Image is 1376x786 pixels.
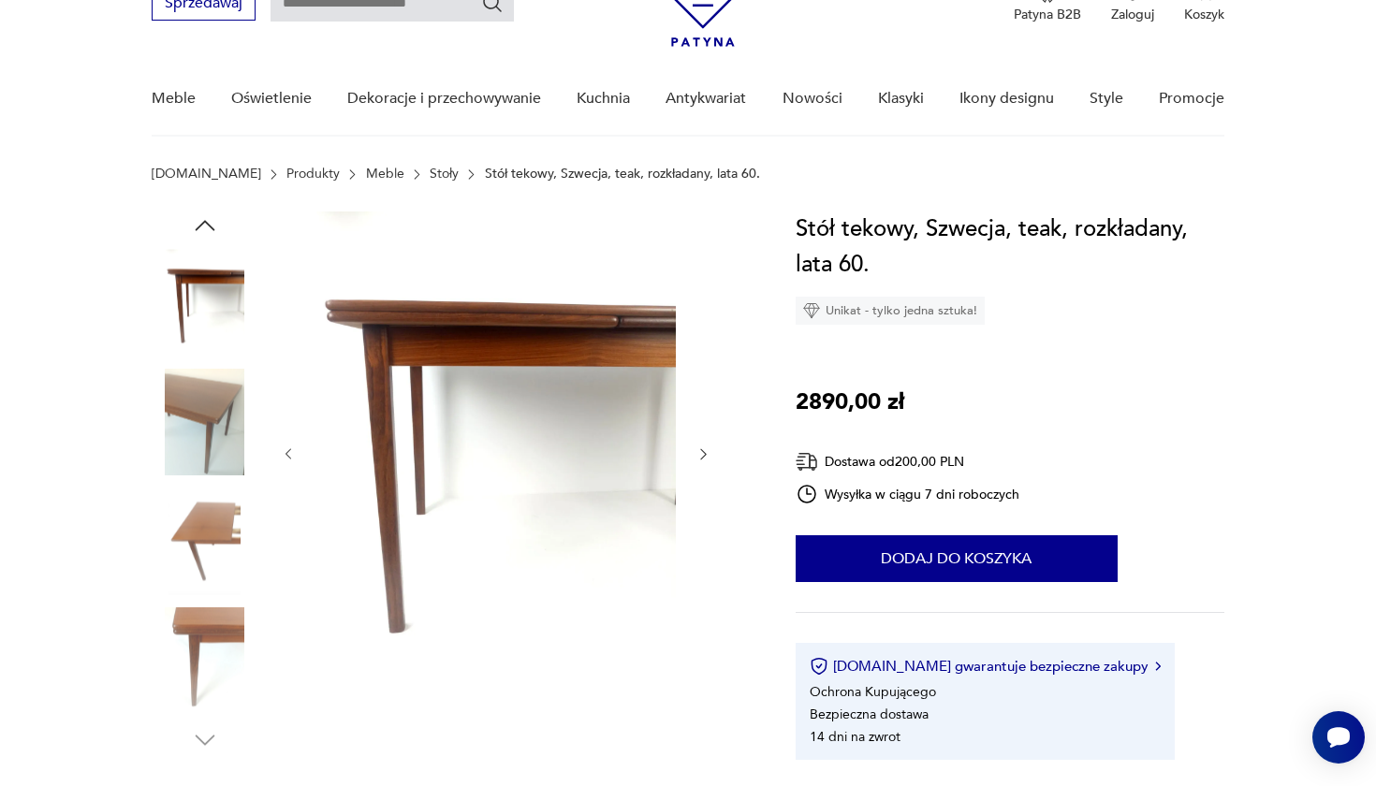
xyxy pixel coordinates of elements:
[803,302,820,319] img: Ikona diamentu
[1312,711,1365,764] iframe: Smartsupp widget button
[1111,6,1154,23] p: Zaloguj
[1090,63,1123,135] a: Style
[796,385,904,420] p: 2890,00 zł
[577,63,630,135] a: Kuchnia
[796,450,818,473] img: Ikona dostawy
[796,297,985,325] div: Unikat - tylko jedna sztuka!
[810,728,900,746] li: 14 dni na zwrot
[1155,662,1161,671] img: Ikona strzałki w prawo
[783,63,842,135] a: Nowości
[347,63,541,135] a: Dekoracje i przechowywanie
[796,535,1118,582] button: Dodaj do koszyka
[810,683,936,701] li: Ochrona Kupującego
[666,63,746,135] a: Antykwariat
[796,483,1020,505] div: Wysyłka w ciągu 7 dni roboczych
[1184,6,1224,23] p: Koszyk
[485,167,760,182] p: Stół tekowy, Szwecja, teak, rozkładany, lata 60.
[810,657,828,676] img: Ikona certyfikatu
[1014,6,1081,23] p: Patyna B2B
[430,167,459,182] a: Stoły
[152,249,258,356] img: Zdjęcie produktu Stół tekowy, Szwecja, teak, rozkładany, lata 60.
[810,657,1161,676] button: [DOMAIN_NAME] gwarantuje bezpieczne zakupy
[796,211,1225,283] h1: Stół tekowy, Szwecja, teak, rozkładany, lata 60.
[286,167,340,182] a: Produkty
[810,706,929,723] li: Bezpieczna dostawa
[152,167,261,182] a: [DOMAIN_NAME]
[315,211,676,693] img: Zdjęcie produktu Stół tekowy, Szwecja, teak, rozkładany, lata 60.
[152,369,258,475] img: Zdjęcie produktu Stół tekowy, Szwecja, teak, rozkładany, lata 60.
[152,63,196,135] a: Meble
[152,488,258,594] img: Zdjęcie produktu Stół tekowy, Szwecja, teak, rozkładany, lata 60.
[152,607,258,714] img: Zdjęcie produktu Stół tekowy, Szwecja, teak, rozkładany, lata 60.
[231,63,312,135] a: Oświetlenie
[796,450,1020,473] div: Dostawa od 200,00 PLN
[1159,63,1224,135] a: Promocje
[366,167,404,182] a: Meble
[959,63,1054,135] a: Ikony designu
[878,63,924,135] a: Klasyki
